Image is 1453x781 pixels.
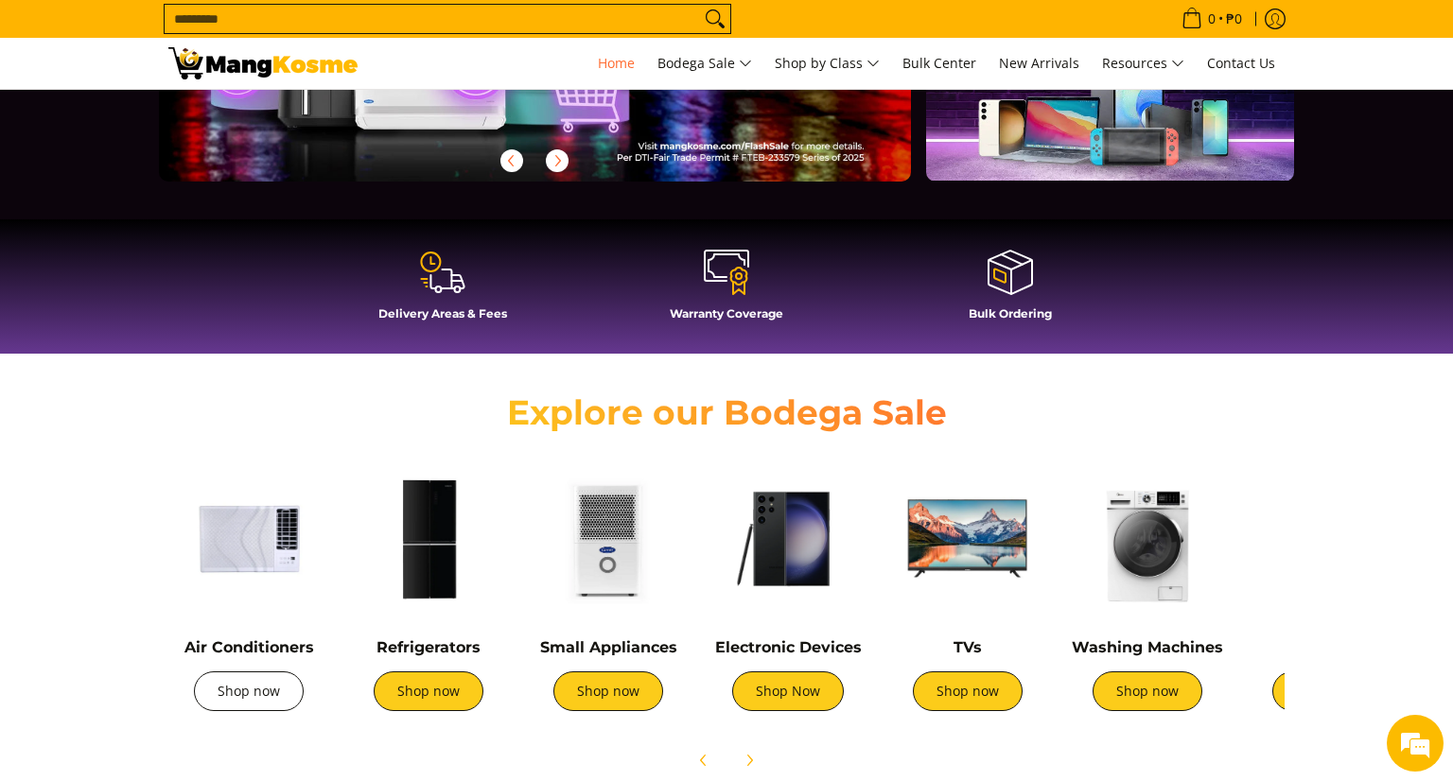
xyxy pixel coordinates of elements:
[376,638,481,656] a: Refrigerators
[1223,12,1245,26] span: ₱0
[491,140,533,182] button: Previous
[913,671,1023,711] a: Shop now
[1198,38,1285,89] a: Contact Us
[902,54,976,72] span: Bulk Center
[1272,671,1382,711] a: Shop now
[775,52,880,76] span: Shop by Class
[310,306,575,321] h4: Delivery Areas & Fees
[594,248,859,335] a: Warranty Coverage
[878,306,1143,321] h4: Bulk Ordering
[452,391,1001,434] h2: Explore our Bodega Sale
[1247,459,1408,619] img: Cookers
[1207,54,1275,72] span: Contact Us
[683,739,725,781] button: Previous
[540,638,677,656] a: Small Appliances
[348,459,509,619] img: Refrigerators
[553,671,663,711] a: Shop now
[732,671,844,711] a: Shop Now
[528,459,689,619] img: Small Appliances
[1176,9,1248,29] span: •
[1093,671,1202,711] a: Shop now
[168,47,358,79] img: Mang Kosme: Your Home Appliances Warehouse Sale Partner!
[168,459,329,619] img: Air Conditioners
[989,38,1089,89] a: New Arrivals
[1093,38,1194,89] a: Resources
[999,54,1079,72] span: New Arrivals
[310,248,575,335] a: Delivery Areas & Fees
[184,638,314,656] a: Air Conditioners
[598,54,635,72] span: Home
[1072,638,1223,656] a: Washing Machines
[1067,459,1228,619] img: Washing Machines
[648,38,762,89] a: Bodega Sale
[1102,52,1184,76] span: Resources
[1205,12,1218,26] span: 0
[374,671,483,711] a: Shop now
[765,38,889,89] a: Shop by Class
[536,140,578,182] button: Next
[715,638,862,656] a: Electronic Devices
[657,52,752,76] span: Bodega Sale
[954,638,982,656] a: TVs
[588,38,644,89] a: Home
[708,459,868,619] img: Electronic Devices
[728,739,770,781] button: Next
[878,248,1143,335] a: Bulk Ordering
[376,38,1285,89] nav: Main Menu
[887,459,1048,619] img: TVs
[893,38,986,89] a: Bulk Center
[700,5,730,33] button: Search
[194,671,304,711] a: Shop now
[594,306,859,321] h4: Warranty Coverage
